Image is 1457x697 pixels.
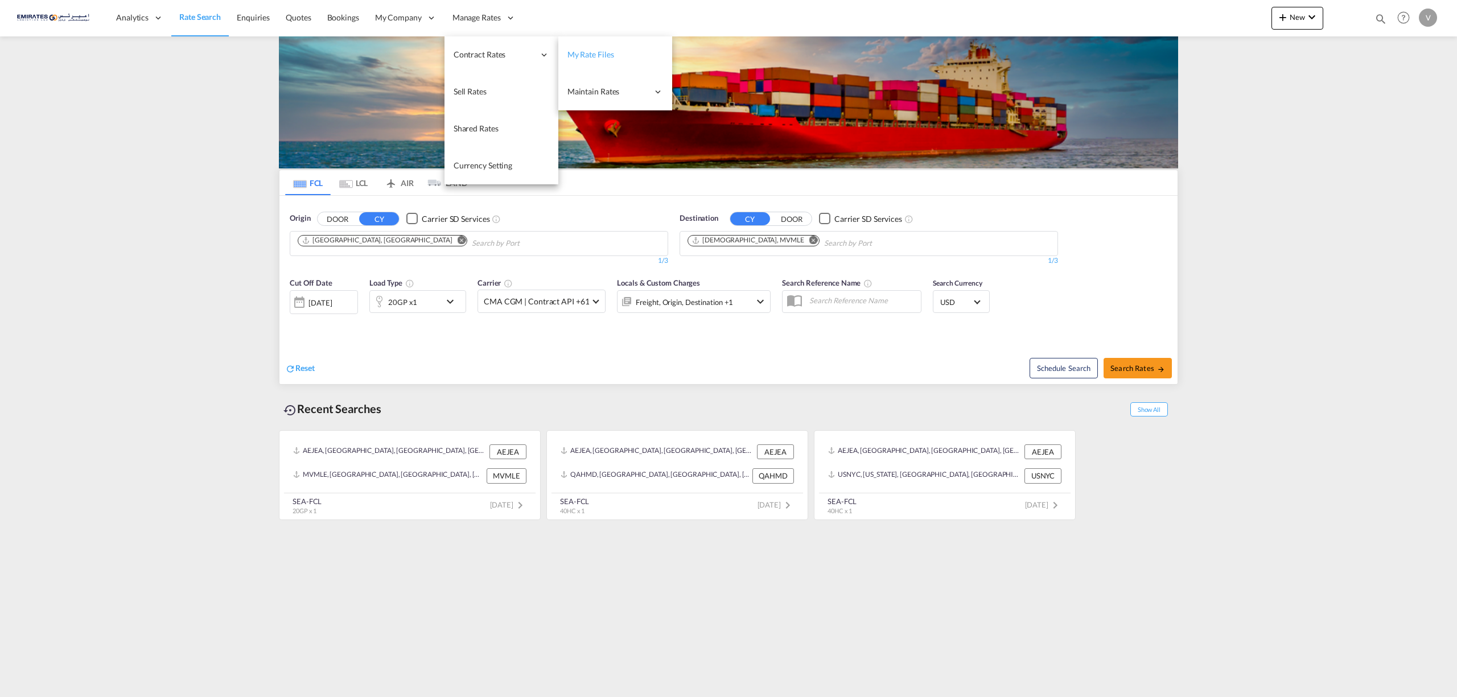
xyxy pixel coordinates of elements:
[546,430,808,520] recent-search-card: AEJEA, [GEOGRAPHIC_DATA], [GEOGRAPHIC_DATA], [GEOGRAPHIC_DATA], [GEOGRAPHIC_DATA] AEJEAQAHMD, [GE...
[863,279,872,288] md-icon: Your search will be saved by the below given name
[558,73,672,110] div: Maintain Rates
[293,468,484,483] div: MVMLE, Male, Maldives, Indian Subcontinent, Asia Pacific
[454,160,512,170] span: Currency Setting
[285,364,295,374] md-icon: icon-refresh
[295,363,315,373] span: Reset
[782,278,872,287] span: Search Reference Name
[1419,9,1437,27] div: V
[484,296,589,307] span: CMA CGM | Contract API +61
[290,256,668,266] div: 1/3
[1374,13,1387,25] md-icon: icon-magnify
[384,176,398,185] md-icon: icon-airplane
[1305,10,1319,24] md-icon: icon-chevron-down
[1024,468,1061,483] div: USNYC
[561,468,750,483] div: QAHMD, Hamad, Qatar, Middle East, Middle East
[828,496,857,506] div: SEA-FCL
[327,13,359,22] span: Bookings
[405,279,414,288] md-icon: icon-information-outline
[1030,358,1098,378] button: Note: By default Schedule search will only considerorigin ports, destination ports and cut off da...
[444,36,558,73] div: Contract Rates
[940,297,972,307] span: USD
[369,278,414,287] span: Load Type
[752,468,794,483] div: QAHMD
[819,213,902,225] md-checkbox: Checkbox No Ink
[828,444,1022,459] div: AEJEA, Jebel Ali, United Arab Emirates, Middle East, Middle East
[692,236,804,245] div: Male, MVMLE
[513,498,527,512] md-icon: icon-chevron-right
[804,292,921,309] input: Search Reference Name
[636,294,733,310] div: Freight Origin Destination Factory Stuffing
[560,496,589,506] div: SEA-FCL
[237,13,270,22] span: Enquiries
[757,444,794,459] div: AEJEA
[560,507,585,514] span: 40HC x 1
[1048,498,1062,512] md-icon: icon-chevron-right
[489,444,526,459] div: AEJEA
[802,236,819,247] button: Remove
[617,290,771,313] div: Freight Origin Destination Factory Stuffingicon-chevron-down
[1130,402,1168,416] span: Show All
[116,12,149,23] span: Analytics
[283,403,297,417] md-icon: icon-backup-restore
[478,278,513,287] span: Carrier
[828,468,1022,483] div: USNYC, New York, NY, United States, North America, Americas
[487,468,526,483] div: MVMLE
[904,215,913,224] md-icon: Unchecked: Search for CY (Container Yard) services for all selected carriers.Checked : Search for...
[781,498,795,512] md-icon: icon-chevron-right
[1394,8,1413,27] span: Help
[452,12,501,23] span: Manage Rates
[567,86,648,97] span: Maintain Rates
[286,13,311,22] span: Quotes
[939,294,983,310] md-select: Select Currency: $ USDUnited States Dollar
[1374,13,1387,30] div: icon-magnify
[406,213,489,225] md-checkbox: Checkbox No Ink
[285,362,315,375] div: icon-refreshReset
[279,430,541,520] recent-search-card: AEJEA, [GEOGRAPHIC_DATA], [GEOGRAPHIC_DATA], [GEOGRAPHIC_DATA], [GEOGRAPHIC_DATA] AEJEAMVMLE, [GE...
[359,212,399,225] button: CY
[454,49,534,60] span: Contract Rates
[290,290,358,314] div: [DATE]
[1110,364,1165,373] span: Search Rates
[558,36,672,73] a: My Rate Files
[296,232,585,253] md-chips-wrap: Chips container. Use arrow keys to select chips.
[293,507,316,514] span: 20GP x 1
[824,234,932,253] input: Chips input.
[454,123,499,133] span: Shared Rates
[376,170,422,195] md-tab-item: AIR
[444,110,558,147] a: Shared Rates
[450,236,467,247] button: Remove
[444,73,558,110] a: Sell Rates
[758,500,795,509] span: [DATE]
[1276,10,1290,24] md-icon: icon-plus 400-fg
[472,234,580,253] input: Chips input.
[17,5,94,31] img: c67187802a5a11ec94275b5db69a26e6.png
[179,12,221,22] span: Rate Search
[290,213,310,224] span: Origin
[308,298,332,308] div: [DATE]
[1394,8,1419,28] div: Help
[443,295,463,308] md-icon: icon-chevron-down
[1024,444,1061,459] div: AEJEA
[285,170,467,195] md-pagination-wrapper: Use the left and right arrow keys to navigate between tabs
[279,36,1178,168] img: LCL+%26+FCL+BACKGROUND.png
[290,313,298,328] md-datepicker: Select
[285,170,331,195] md-tab-item: FCL
[302,236,454,245] div: Press delete to remove this chip.
[290,278,332,287] span: Cut Off Date
[772,212,812,225] button: DOOR
[375,12,422,23] span: My Company
[567,50,614,59] span: My Rate Files
[388,294,417,310] div: 20GP x1
[1104,358,1172,378] button: Search Ratesicon-arrow-right
[1025,500,1062,509] span: [DATE]
[680,256,1058,266] div: 1/3
[318,212,357,225] button: DOOR
[490,500,527,509] span: [DATE]
[369,290,466,313] div: 20GP x1icon-chevron-down
[561,444,754,459] div: AEJEA, Jebel Ali, United Arab Emirates, Middle East, Middle East
[331,170,376,195] md-tab-item: LCL
[444,147,558,184] a: Currency Setting
[730,212,770,225] button: CY
[692,236,806,245] div: Press delete to remove this chip.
